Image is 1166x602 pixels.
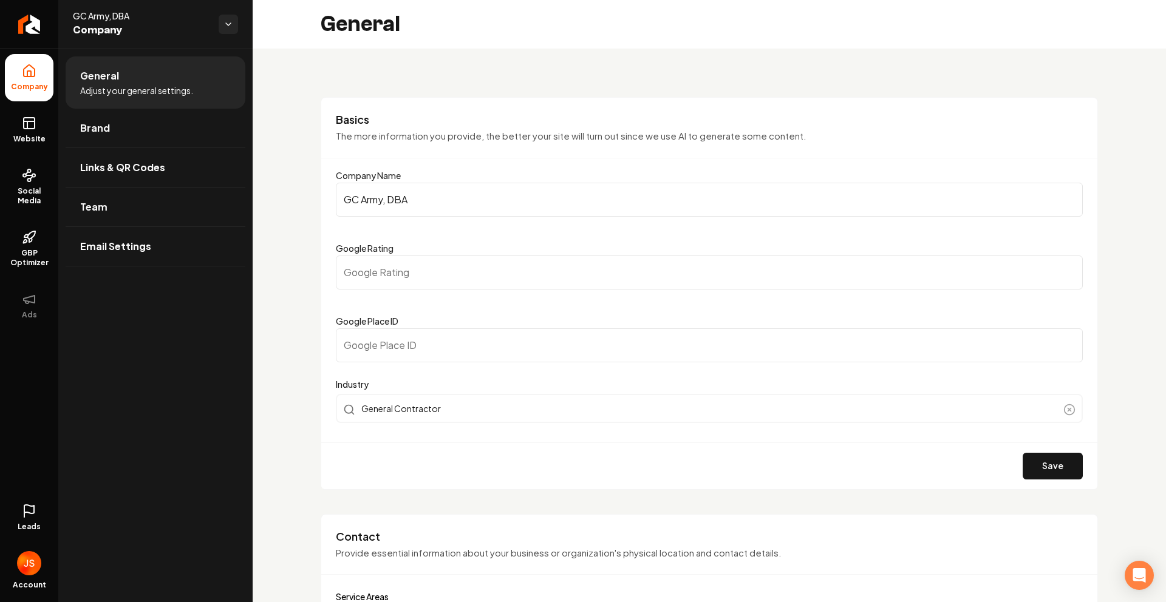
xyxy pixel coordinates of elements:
[73,10,209,22] span: GC Army, DBA
[336,546,1083,560] p: Provide essential information about your business or organization's physical location and contact...
[321,12,400,36] h2: General
[5,248,53,268] span: GBP Optimizer
[5,494,53,541] a: Leads
[80,69,119,83] span: General
[80,160,165,175] span: Links & QR Codes
[80,84,193,96] span: Adjust your general settings.
[336,591,389,602] label: Service Areas
[80,239,151,254] span: Email Settings
[66,227,245,266] a: Email Settings
[336,183,1083,217] input: Company Name
[5,158,53,215] a: Social Media
[1125,561,1154,590] div: Open Intercom Messenger
[336,112,1083,127] h3: Basics
[73,22,209,39] span: Company
[66,188,245,226] a: Team
[18,522,41,532] span: Leads
[80,121,110,135] span: Brand
[80,200,107,214] span: Team
[17,546,41,575] button: Open user button
[5,106,53,154] a: Website
[9,134,50,144] span: Website
[336,377,1083,391] label: Industry
[18,15,41,34] img: Rebolt Logo
[17,551,41,575] img: James Shamoun
[66,109,245,147] a: Brand
[5,186,53,206] span: Social Media
[5,220,53,277] a: GBP Optimizer
[5,282,53,330] button: Ads
[336,316,398,326] label: Google Place ID
[336,328,1083,362] input: Google Place ID
[336,170,401,181] label: Company Name
[1023,453,1083,479] button: Save
[6,82,53,92] span: Company
[66,148,245,187] a: Links & QR Codes
[13,580,46,590] span: Account
[336,255,1083,289] input: Google Rating
[336,529,1083,544] h3: Contact
[336,243,394,254] label: Google Rating
[336,129,1083,143] p: The more information you provide, the better your site will turn out since we use AI to generate ...
[17,310,42,320] span: Ads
